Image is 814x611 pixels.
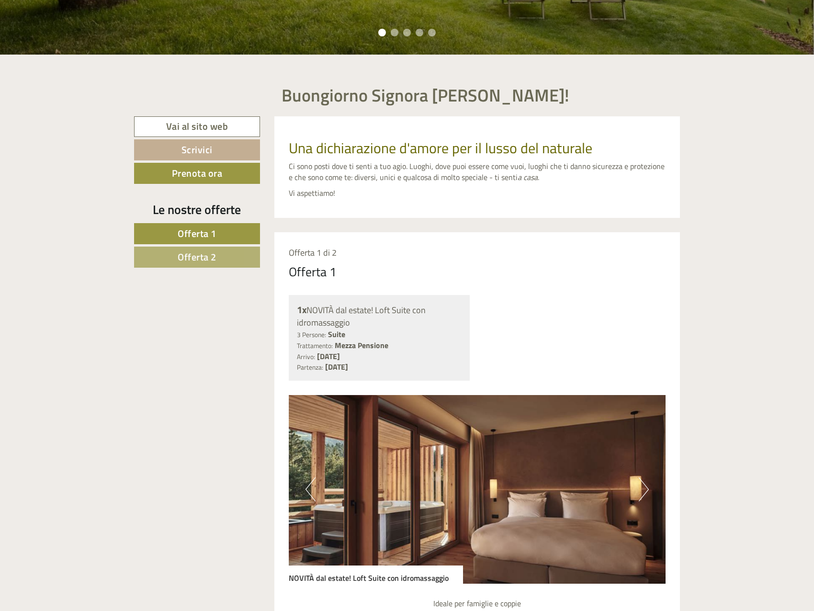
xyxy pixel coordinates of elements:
button: Invia [327,248,378,269]
button: Previous [305,477,316,501]
h1: Buongiorno Signora [PERSON_NAME]! [282,86,569,105]
div: martedì [168,7,210,23]
em: casa [523,171,538,183]
a: Vai al sito web [134,116,260,137]
div: Lei [239,28,363,35]
small: 08:44 [239,46,363,53]
img: image [289,395,666,584]
div: Offerta 1 [289,263,337,281]
small: Arrivo: [297,352,315,362]
a: Prenota ora [134,163,260,184]
b: Mezza Pensione [335,339,388,351]
span: Offerta 1 di 2 [289,246,337,259]
div: NOVITÀ dal estate! Loft Suite con idromassaggio [289,566,463,584]
b: 1x [297,302,306,317]
span: Offerta 2 [178,249,216,264]
b: [DATE] [317,351,340,362]
a: Scrivici [134,139,260,160]
p: Vi aspettiamo! [289,188,666,199]
b: Suite [328,328,345,340]
div: Le nostre offerte [134,201,260,218]
small: Trattamento: [297,341,333,351]
button: Next [639,477,649,501]
small: 3 Persone: [297,330,326,339]
div: NOVITÀ dal estate! Loft Suite con idromassaggio [297,303,462,329]
p: Ci sono posti dove ti senti a tuo agio. Luoghi, dove puoi essere come vuoi, luoghi che ti danno s... [289,161,666,183]
b: [DATE] [325,361,348,373]
div: Buon giorno, come possiamo aiutarla? [235,26,370,55]
small: Partenza: [297,362,323,372]
em: a [518,171,521,183]
span: Offerta 1 [178,226,216,241]
span: Una dichiarazione d'amore per il lusso del naturale [289,137,592,159]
